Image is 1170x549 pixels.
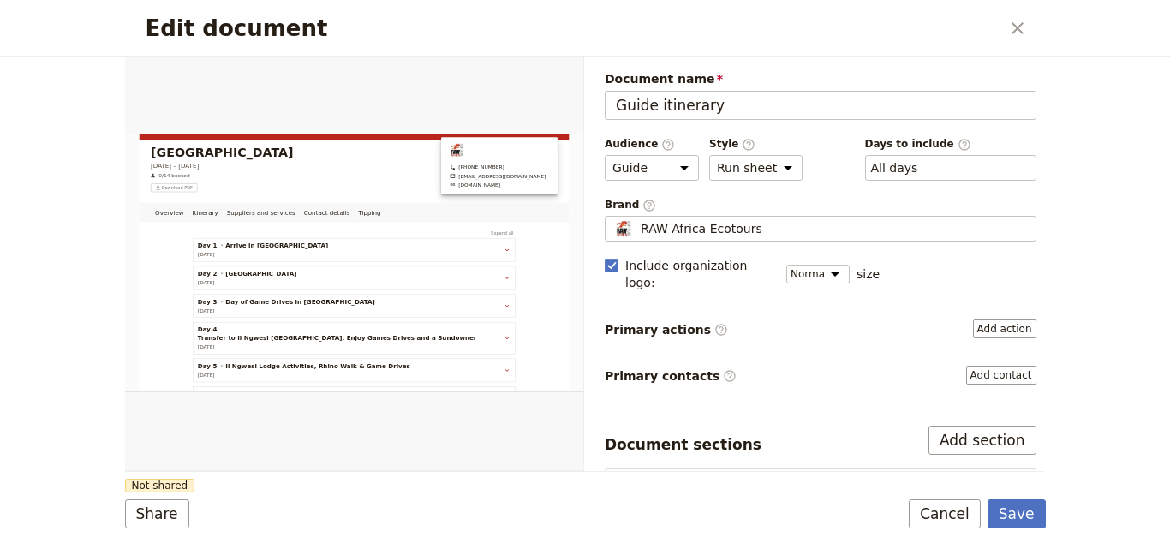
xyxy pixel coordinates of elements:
[988,499,1046,528] button: Save
[62,163,151,211] a: Overview
[174,502,214,516] span: [DATE]
[742,138,755,150] span: ​
[966,366,1036,385] button: Primary contacts​
[174,457,220,477] span: Day 4
[174,415,214,428] span: [DATE]
[605,91,1036,120] input: Document name
[642,199,656,211] span: ​
[709,155,803,181] select: Style​
[233,163,417,211] a: Suppliers and services
[605,321,728,338] span: Primary actions
[786,265,850,283] select: size
[241,390,599,410] span: Day of Game Drives in [GEOGRAPHIC_DATA]
[958,138,971,150] span: ​
[714,323,728,337] span: ​
[174,390,220,410] span: Day 3
[174,348,214,361] span: [DATE]
[241,323,411,343] span: [GEOGRAPHIC_DATA]
[709,137,803,152] span: Style
[777,111,1007,128] a: rawafricaecotours.com
[548,163,622,211] a: Tipping
[151,163,233,211] a: Itinerary
[973,319,1036,338] button: Primary actions​
[174,477,841,498] span: Transfer to Il Ngwesi [GEOGRAPHIC_DATA]. Enjoy Games Drives and a Sundowner
[62,117,173,138] button: ​Download PDF
[797,70,907,87] span: [PHONE_NUMBER]
[174,256,220,277] span: Day 1
[605,70,1036,87] span: Document name
[174,390,922,431] button: Day 3Day of Game Drives in [GEOGRAPHIC_DATA][DATE]
[661,138,675,150] span: ​
[87,121,162,134] span: Download PDF
[777,91,1007,108] a: admin@rawafricaecotours.com.au
[857,266,880,283] span: size
[723,369,737,383] span: ​
[62,64,176,85] span: [DATE] – [DATE]
[797,91,1007,108] span: [EMAIL_ADDRESS][DOMAIN_NAME]
[641,220,762,237] span: RAW Africa Ecotours
[777,70,1007,87] a: +61426963936
[241,256,487,277] span: Arrive in [GEOGRAPHIC_DATA]
[928,426,1036,455] button: Add section
[871,159,918,176] button: Days to include​Clear input
[612,220,634,237] img: Profile
[1003,14,1032,43] button: Close dialog
[605,434,761,455] div: Document sections
[605,137,699,152] span: Audience
[871,226,934,245] button: Expand all
[909,499,981,528] button: Cancel
[418,163,548,211] a: Contact details
[777,21,811,55] img: RAW Africa Ecotours logo
[174,457,922,518] button: Day 4Transfer to Il Ngwesi [GEOGRAPHIC_DATA]. Enjoy Games Drives and a Sundowner[DATE]
[605,367,737,385] span: Primary contacts
[865,137,1036,152] span: Days to include
[174,323,220,343] span: Day 2
[797,111,898,128] span: [DOMAIN_NAME]
[174,323,922,364] button: Day 2[GEOGRAPHIC_DATA][DATE]
[605,155,699,181] select: Audience​
[125,499,189,528] button: Share
[625,257,776,291] span: Include organization logo :
[174,256,922,297] button: Day 1Arrive in [GEOGRAPHIC_DATA][DATE]
[146,15,1000,41] h2: Edit document
[125,479,195,492] span: Not shared
[605,198,1036,212] span: Brand
[174,281,214,295] span: [DATE]
[81,90,155,107] span: 0/14 booked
